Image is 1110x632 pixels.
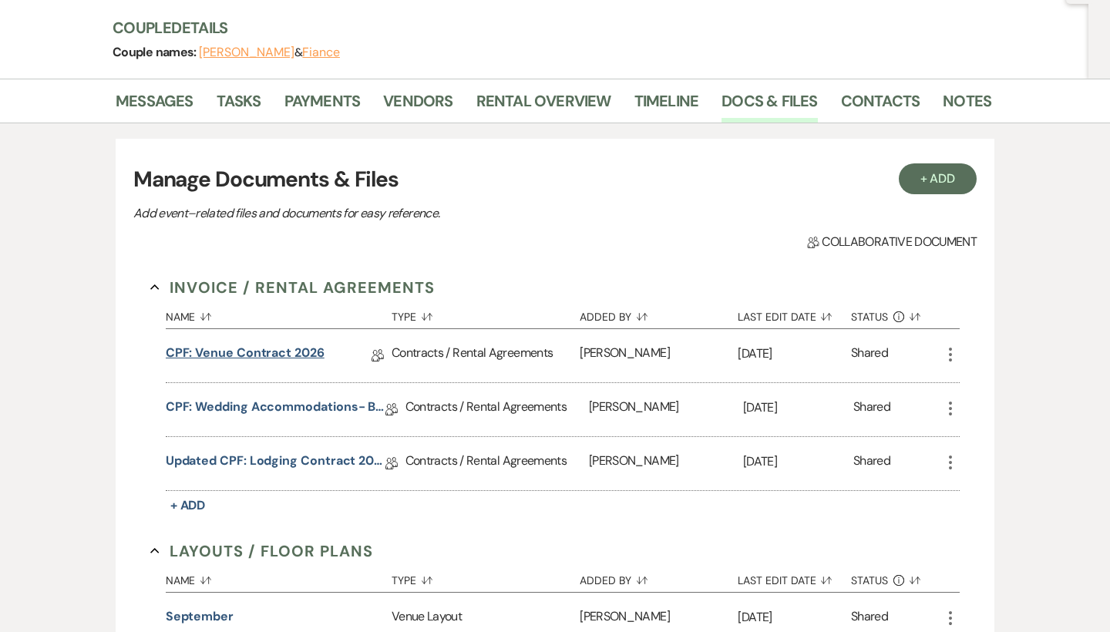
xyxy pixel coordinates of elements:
p: [DATE] [738,344,851,364]
button: + Add [166,495,210,516]
a: Contacts [841,89,920,123]
button: Fiance [302,46,340,59]
button: Last Edit Date [738,563,851,592]
div: Shared [851,344,888,368]
div: Contracts / Rental Agreements [405,383,589,436]
div: [PERSON_NAME] [589,437,743,490]
button: Status [851,563,941,592]
span: Status [851,575,888,586]
div: Shared [853,452,890,476]
a: CPF: Venue Contract 2026 [166,344,325,368]
button: Type [392,299,580,328]
button: September [166,607,234,626]
div: [PERSON_NAME] [580,329,738,382]
span: + Add [170,497,206,513]
button: Name [166,299,392,328]
button: Invoice / Rental Agreements [150,276,435,299]
button: Status [851,299,941,328]
span: Collaborative document [807,233,977,251]
a: Rental Overview [476,89,611,123]
button: Added By [580,563,738,592]
span: Couple names: [113,44,199,60]
button: [PERSON_NAME] [199,46,294,59]
span: & [199,45,340,60]
h3: Couple Details [113,17,976,39]
button: Last Edit Date [738,299,851,328]
a: Vendors [383,89,452,123]
p: [DATE] [743,398,853,418]
a: Tasks [217,89,261,123]
a: Docs & Files [721,89,817,123]
button: Type [392,563,580,592]
button: + Add [899,163,977,194]
div: Contracts / Rental Agreements [405,437,589,490]
a: Notes [943,89,991,123]
button: Added By [580,299,738,328]
h3: Manage Documents & Files [133,163,977,196]
a: CPF: Wedding Accommodations- Bar Usage Fee 2025 [166,398,385,422]
button: Layouts / Floor Plans [150,540,373,563]
a: Messages [116,89,193,123]
a: Updated CPF: Lodging Contract 2026 [166,452,385,476]
a: Timeline [634,89,699,123]
p: [DATE] [743,452,853,472]
div: Contracts / Rental Agreements [392,329,580,382]
p: [DATE] [738,607,851,627]
span: Status [851,311,888,322]
button: Name [166,563,392,592]
p: Add event–related files and documents for easy reference. [133,203,673,224]
div: Shared [853,398,890,422]
div: [PERSON_NAME] [589,383,743,436]
div: Shared [851,607,888,628]
a: Payments [284,89,361,123]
